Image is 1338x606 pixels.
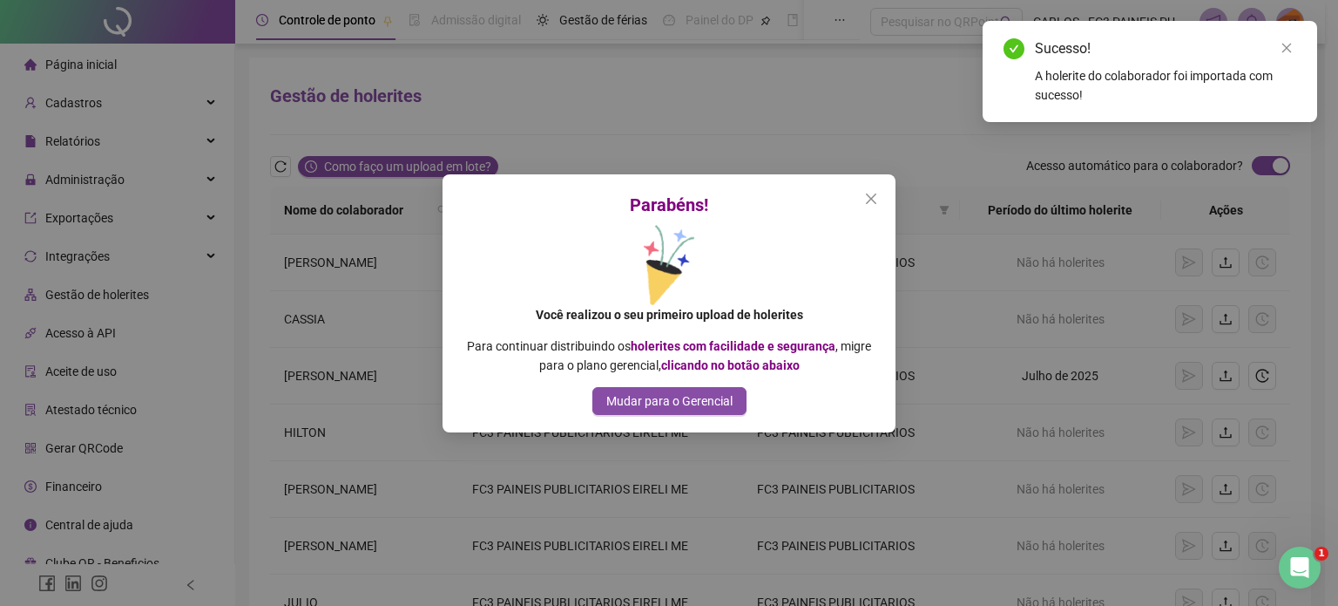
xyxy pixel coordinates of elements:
[661,358,800,372] b: clicando no botão abaixo
[864,192,878,206] span: close
[536,308,803,322] b: Você realizou o seu primeiro upload de holerites
[1281,42,1293,54] span: close
[1003,38,1024,59] span: check-circle
[592,387,747,415] button: Mudar para o Gerencial
[1035,38,1296,59] div: Sucesso!
[857,185,885,213] button: Close
[1279,547,1321,589] iframe: Intercom live chat
[1314,547,1328,561] span: 1
[631,339,835,353] b: holerites com facilidade e segurança
[606,392,733,411] span: Mudar para o Gerencial
[463,337,875,375] p: Para continuar distribuindo os , migre para o plano gerencial,
[644,225,693,305] img: confetti.5832c894e406e6f9dd1b.png
[463,192,875,218] div: Parabéns!
[1035,66,1296,105] div: A holerite do colaborador foi importada com sucesso!
[1277,38,1296,58] a: Close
